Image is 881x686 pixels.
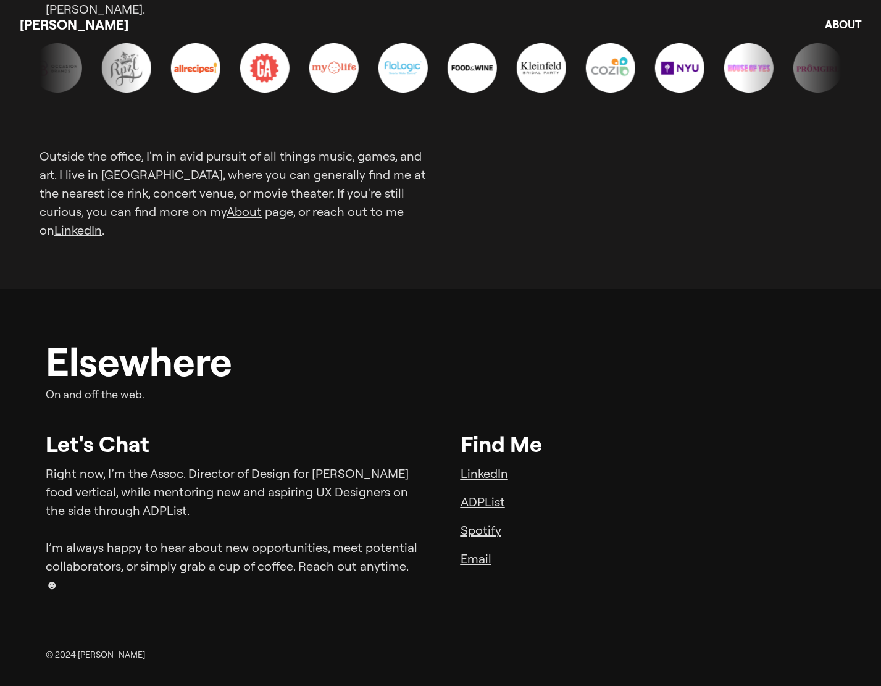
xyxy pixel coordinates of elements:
a: About [825,17,861,31]
a: LinkedIn [54,222,102,238]
p: © 2024 [PERSON_NAME] [46,648,145,661]
a: LinkedIn [461,466,508,481]
p: Let's Chat [46,426,149,462]
a: About [227,204,262,219]
a: Spotify [461,522,501,538]
p: Elsewhere [46,338,232,386]
a: [PERSON_NAME] [20,16,128,33]
p: Right now, I’m the Assoc. Director of Design for [PERSON_NAME] food vertical, while mentoring new... [46,464,421,594]
p: On and off the web. [46,388,144,401]
a: Email [461,551,491,566]
p: Outside the office, I'm in avid pursuit of all things music, games, and art. I live in [GEOGRAPHI... [40,147,435,240]
a: ADPList [461,494,505,509]
p: Find Me [461,426,542,462]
